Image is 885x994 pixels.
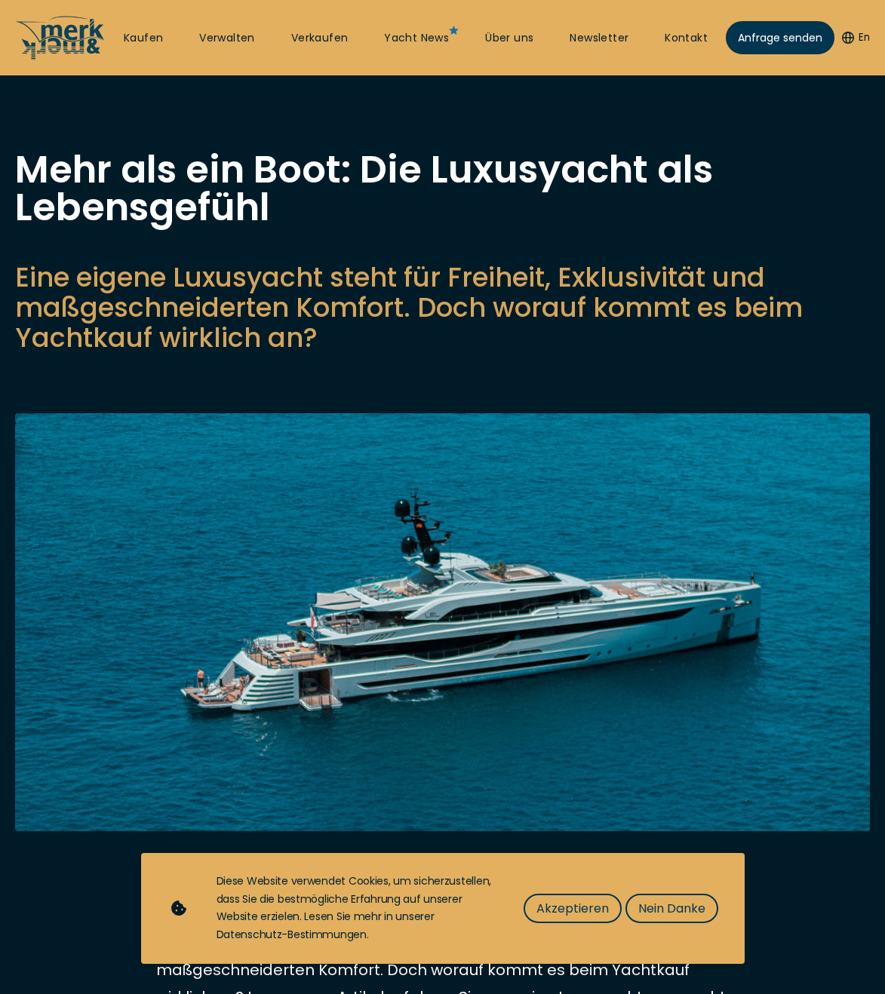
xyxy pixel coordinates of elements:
[199,31,255,46] a: Verwalten
[842,30,870,45] button: En
[524,894,622,923] button: Akzeptieren
[625,894,718,923] button: Nein Danke
[638,899,705,918] span: Nein Danke
[15,413,870,831] img: Merk&Merk
[15,151,870,226] h1: Mehr als ein Boot: Die Luxusyacht als Lebensgefühl
[738,30,822,46] span: Anfrage senden
[217,873,493,944] div: Diese Website verwendet Cookies, um sicherzustellen, dass Sie die bestmögliche Erfahrung auf unse...
[15,262,870,353] p: Eine eigene Luxusyacht steht für Freiheit, Exklusivität und maßgeschneiderten Komfort. Doch worau...
[570,31,628,46] a: Newsletter
[217,927,367,942] a: Datenschutz-Bestimmungen
[485,31,533,46] a: Über uns
[124,31,163,46] a: Kaufen
[536,899,609,918] span: Akzeptieren
[665,31,708,46] a: Kontakt
[291,31,349,46] a: Verkaufen
[384,31,449,46] a: Yacht News
[726,21,834,54] a: Anfrage senden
